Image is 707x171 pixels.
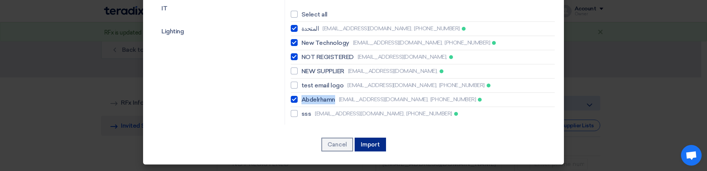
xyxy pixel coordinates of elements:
[301,109,311,118] span: sss
[348,67,438,75] span: [EMAIL_ADDRESS][DOMAIN_NAME],
[439,81,485,89] span: [PHONE_NUMBER]
[445,39,490,47] span: [PHONE_NUMBER]
[358,53,447,61] span: [EMAIL_ADDRESS][DOMAIN_NAME],
[347,81,437,89] span: [EMAIL_ADDRESS][DOMAIN_NAME],
[430,95,476,104] span: [PHONE_NUMBER]
[301,38,349,48] span: New Technology
[355,138,386,151] button: Import
[301,24,319,33] span: المتحدة
[301,81,344,90] span: test email logo
[152,21,271,41] a: Lighting
[339,95,428,104] span: [EMAIL_ADDRESS][DOMAIN_NAME],
[414,25,459,33] span: [PHONE_NUMBER]
[301,10,327,19] span: Select all
[301,53,354,62] span: NOT REGISTERED
[681,145,702,166] a: Open chat
[323,25,412,33] span: [EMAIL_ADDRESS][DOMAIN_NAME],
[301,95,335,104] span: Abdelrhamn
[301,67,344,76] span: NEW SUPPLIER
[406,110,452,118] span: [PHONE_NUMBER]
[321,138,353,151] button: Cancel
[353,39,443,47] span: [EMAIL_ADDRESS][DOMAIN_NAME],
[315,110,404,118] span: [EMAIL_ADDRESS][DOMAIN_NAME],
